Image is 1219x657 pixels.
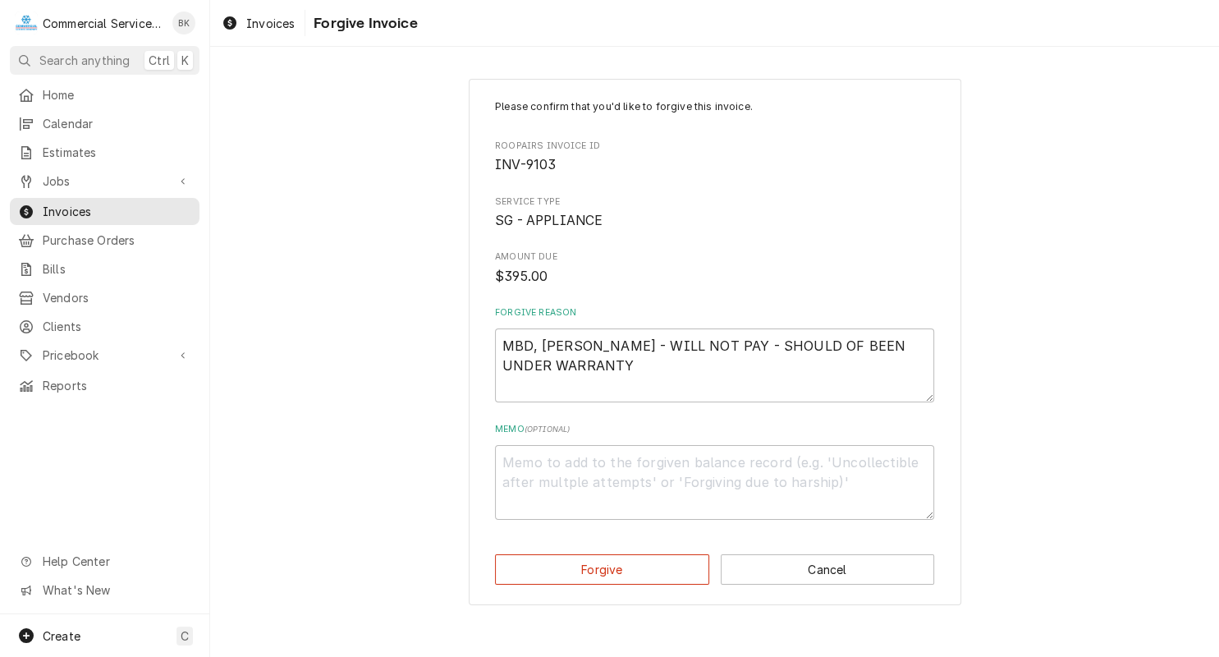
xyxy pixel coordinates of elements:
span: Create [43,629,80,643]
a: Purchase Orders [10,227,199,254]
a: Invoices [10,198,199,225]
div: Forgive Reason [495,306,934,403]
span: Amount Due [495,250,934,264]
textarea: MBD, [PERSON_NAME] - WILL NOT PAY - SHOULD OF BEEN UNDER WARRANTY [495,328,934,402]
div: Button Group [495,554,934,585]
span: Home [43,86,191,103]
span: Bills [43,260,191,278]
span: Pricebook [43,347,167,364]
a: Bills [10,255,199,283]
span: Estimates [43,144,191,161]
div: Service Type [495,195,934,231]
div: Button Group Row [495,554,934,585]
div: C [15,11,38,34]
div: Commercial Service Co.'s Avatar [15,11,38,34]
span: Reports [43,377,191,394]
span: Help Center [43,553,190,570]
span: Ctrl [149,52,170,69]
a: Go to Jobs [10,168,199,195]
div: Commercial Service Co. [43,15,163,32]
a: Vendors [10,284,199,311]
a: Calendar [10,110,199,137]
p: Please confirm that you'd like to forgive this invoice. [495,99,934,114]
span: Invoices [246,15,295,32]
span: ( optional ) [525,425,571,434]
a: Go to What's New [10,577,199,604]
label: Forgive Reason [495,306,934,319]
span: Forgive Invoice [309,12,417,34]
span: Jobs [43,172,167,190]
div: Invoice Forgive Form [495,99,934,520]
span: $395.00 [495,269,548,284]
span: What's New [43,581,190,599]
span: Vendors [43,289,191,306]
div: Roopairs Invoice ID [495,140,934,175]
a: Clients [10,313,199,340]
span: Roopairs Invoice ID [495,155,934,175]
span: Purchase Orders [43,232,191,249]
span: Amount Due [495,267,934,287]
span: Roopairs Invoice ID [495,140,934,153]
span: Service Type [495,211,934,231]
span: Clients [43,318,191,335]
div: Brian Key's Avatar [172,11,195,34]
span: Calendar [43,115,191,132]
a: Estimates [10,139,199,166]
span: SG - APPLIANCE [495,213,603,228]
span: Search anything [39,52,130,69]
a: Go to Pricebook [10,342,199,369]
button: Search anythingCtrlK [10,46,199,75]
div: BK [172,11,195,34]
a: Reports [10,372,199,399]
a: Home [10,81,199,108]
button: Cancel [721,554,935,585]
span: Service Type [495,195,934,209]
div: Amount Due [495,250,934,286]
button: Forgive [495,554,709,585]
label: Memo [495,423,934,436]
a: Invoices [215,10,301,37]
span: C [181,627,189,645]
div: Invoice Forgive [469,79,961,606]
a: Go to Help Center [10,548,199,575]
span: INV-9103 [495,157,556,172]
div: Memo [495,423,934,520]
span: Invoices [43,203,191,220]
span: K [181,52,189,69]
